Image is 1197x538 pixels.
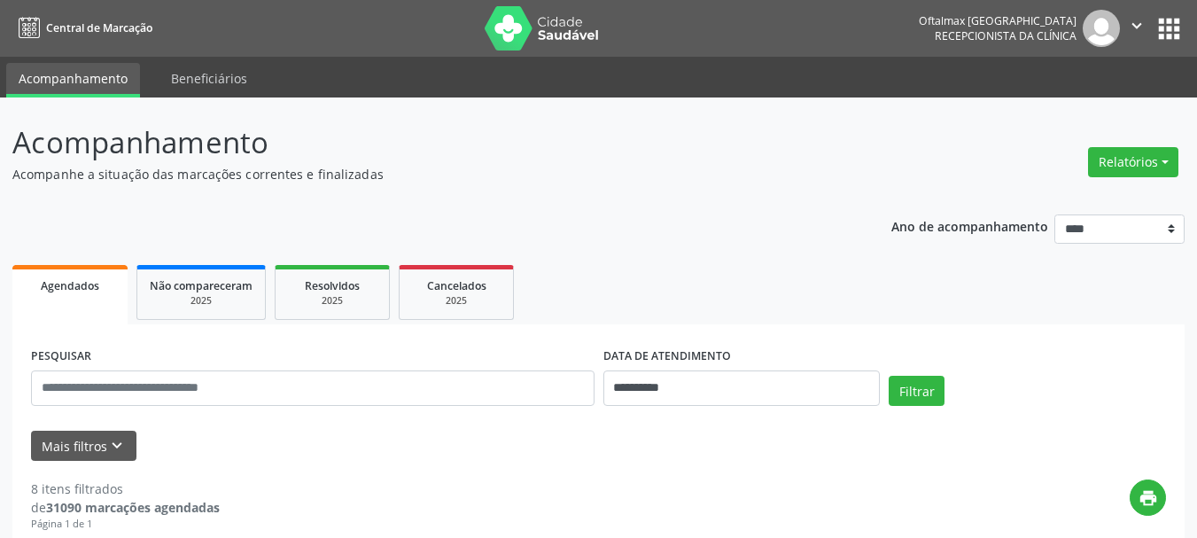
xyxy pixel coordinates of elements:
div: 2025 [412,294,501,308]
button: Relatórios [1088,147,1178,177]
div: Oftalmax [GEOGRAPHIC_DATA] [919,13,1077,28]
strong: 31090 marcações agendadas [46,499,220,516]
i: print [1139,488,1158,508]
div: de [31,498,220,517]
button: Filtrar [889,376,944,406]
span: Cancelados [427,278,486,293]
span: Central de Marcação [46,20,152,35]
img: img [1083,10,1120,47]
a: Central de Marcação [12,13,152,43]
div: 2025 [150,294,253,308]
label: PESQUISAR [31,343,91,370]
span: Recepcionista da clínica [935,28,1077,43]
p: Acompanhe a situação das marcações correntes e finalizadas [12,165,833,183]
span: Não compareceram [150,278,253,293]
a: Acompanhamento [6,63,140,97]
button: print [1130,480,1166,516]
span: Agendados [41,278,99,293]
div: 2025 [288,294,377,308]
i: keyboard_arrow_down [107,436,127,456]
div: 8 itens filtrados [31,480,220,498]
span: Resolvidos [305,278,360,293]
button: Mais filtroskeyboard_arrow_down [31,431,136,462]
button:  [1120,10,1154,47]
a: Beneficiários [159,63,260,94]
button: apps [1154,13,1185,44]
div: Página 1 de 1 [31,517,220,532]
p: Acompanhamento [12,121,833,165]
i:  [1127,16,1146,35]
p: Ano de acompanhamento [891,214,1048,237]
label: DATA DE ATENDIMENTO [603,343,731,370]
